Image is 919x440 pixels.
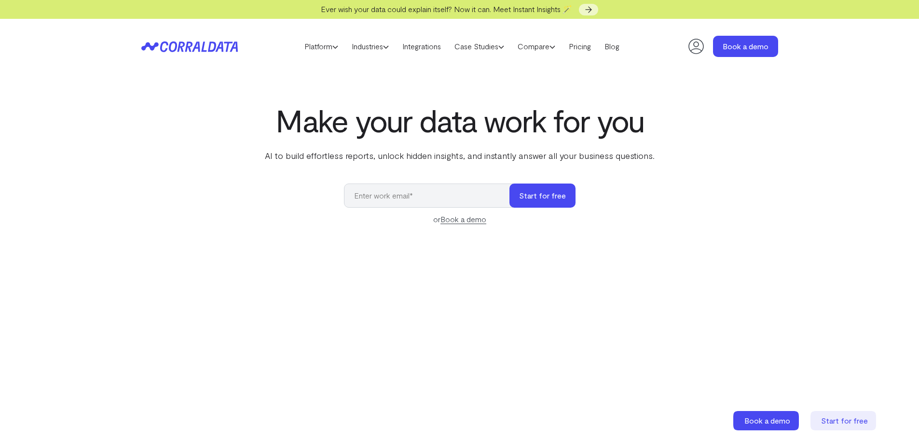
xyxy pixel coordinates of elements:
[821,416,868,425] span: Start for free
[321,4,572,14] span: Ever wish your data could explain itself? Now it can. Meet Instant Insights 🪄
[744,416,790,425] span: Book a demo
[448,39,511,54] a: Case Studies
[509,184,576,208] button: Start for free
[440,214,486,224] a: Book a demo
[713,36,778,57] a: Book a demo
[298,39,345,54] a: Platform
[810,411,878,430] a: Start for free
[345,39,396,54] a: Industries
[344,213,576,225] div: or
[396,39,448,54] a: Integrations
[511,39,562,54] a: Compare
[344,184,519,208] input: Enter work email*
[562,39,598,54] a: Pricing
[733,411,801,430] a: Book a demo
[263,103,657,138] h1: Make your data work for you
[598,39,626,54] a: Blog
[263,149,657,162] p: AI to build effortless reports, unlock hidden insights, and instantly answer all your business qu...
